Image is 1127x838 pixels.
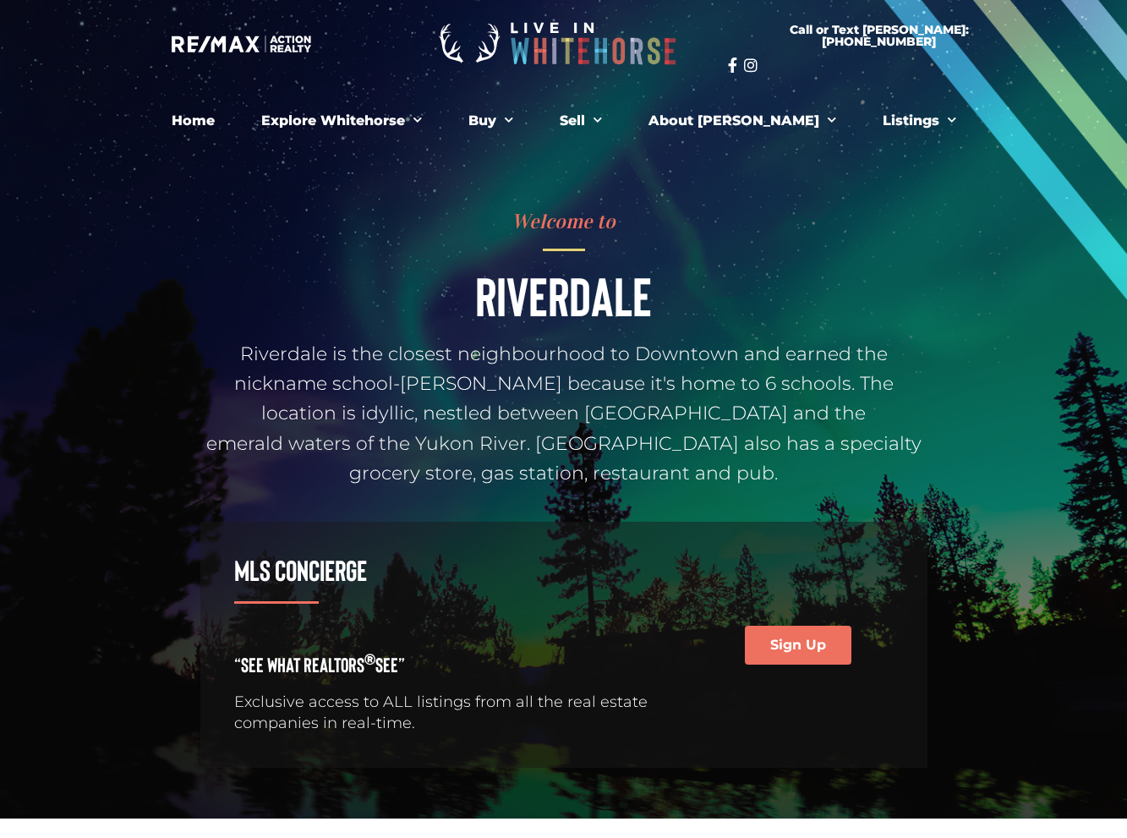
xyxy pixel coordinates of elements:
[636,104,849,138] a: About [PERSON_NAME]
[249,104,435,138] a: Explore Whitehorse
[870,104,969,138] a: Listings
[200,339,927,488] p: Riverdale is the closest neighbourhood to Downtown and earned the nickname school-[PERSON_NAME] b...
[200,268,927,322] h1: Riverdale
[159,104,227,138] a: Home
[728,14,1031,58] a: Call or Text [PERSON_NAME]: [PHONE_NUMBER]
[770,638,826,652] span: Sign Up
[200,211,927,232] h4: Welcome to
[364,649,375,668] sup: ®
[234,556,686,584] h3: MLS Concierge
[547,104,615,138] a: Sell
[99,104,1029,138] nav: Menu
[456,104,526,138] a: Buy
[748,24,1010,47] span: Call or Text [PERSON_NAME]: [PHONE_NUMBER]
[745,626,851,665] a: Sign Up
[234,655,686,675] h4: “See What REALTORS See”
[234,692,686,734] p: Exclusive access to ALL listings from all the real estate companies in real-time.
